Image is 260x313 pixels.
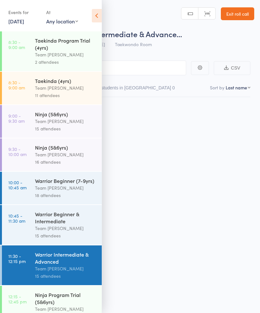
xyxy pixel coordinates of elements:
div: Warrior Beginner & Intermediate [35,210,96,225]
a: 8:30 -9:00 amTaekinda Program Trial (4yrs)Team [PERSON_NAME]2 attendees [2,31,102,71]
time: 9:00 - 9:30 am [8,113,25,123]
div: 15 attendees [35,272,96,280]
div: Ninja (5&6yrs) [35,144,96,151]
time: 10:00 - 10:45 am [8,180,27,190]
div: Team [PERSON_NAME] [35,225,96,232]
time: 8:30 - 9:00 am [8,39,25,50]
div: Team [PERSON_NAME] [35,84,96,92]
div: 15 attendees [35,232,96,239]
div: At [46,7,78,18]
time: 8:30 - 9:00 am [8,80,25,90]
div: 11 attendees [35,92,96,99]
a: 11:30 -12:15 pmWarrior Intermediate & AdvancedTeam [PERSON_NAME]15 attendees [2,245,102,285]
time: 10:45 - 11:30 am [8,213,25,223]
div: 2 attendees [35,58,96,66]
div: Events for [8,7,40,18]
div: Warrior Beginner (7-9yrs) [35,177,96,184]
div: Team [PERSON_NAME] [35,265,96,272]
time: 11:30 - 12:15 pm [8,253,26,264]
div: Team [PERSON_NAME] [35,51,96,58]
div: 18 attendees [35,192,96,199]
a: Exit roll call [221,7,254,20]
span: Warrior Intermediate & Advance… [64,29,182,39]
div: Team [PERSON_NAME] [35,305,96,313]
a: 10:00 -10:45 amWarrior Beginner (7-9yrs)Team [PERSON_NAME]18 attendees [2,172,102,204]
div: Ninja Program Trial (5&6yrs) [35,291,96,305]
div: Any location [46,18,78,25]
div: Team [PERSON_NAME] [35,118,96,125]
div: 0 [172,85,175,90]
div: Last name [226,84,247,91]
button: Other students in [GEOGRAPHIC_DATA]0 [89,82,175,97]
div: 16 attendees [35,158,96,166]
a: 10:45 -11:30 amWarrior Beginner & IntermediateTeam [PERSON_NAME]15 attendees [2,205,102,245]
time: 9:30 - 10:00 am [8,146,27,157]
a: 9:30 -10:00 amNinja (5&6yrs)Team [PERSON_NAME]16 attendees [2,138,102,171]
button: CSV [214,61,250,75]
a: [DATE] [8,18,24,25]
div: Team [PERSON_NAME] [35,151,96,158]
span: Taekwondo Room [115,41,152,47]
div: Taekinda Program Trial (4yrs) [35,37,96,51]
time: 12:15 - 12:45 pm [8,294,27,304]
div: Warrior Intermediate & Advanced [35,251,96,265]
label: Sort by [210,84,224,91]
a: 9:00 -9:30 amNinja (5&6yrs)Team [PERSON_NAME]15 attendees [2,105,102,138]
div: Team [PERSON_NAME] [35,184,96,192]
div: 15 attendees [35,125,96,132]
div: Ninja (5&6yrs) [35,111,96,118]
div: Taekinda (4yrs) [35,77,96,84]
a: 8:30 -9:00 amTaekinda (4yrs)Team [PERSON_NAME]11 attendees [2,72,102,104]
